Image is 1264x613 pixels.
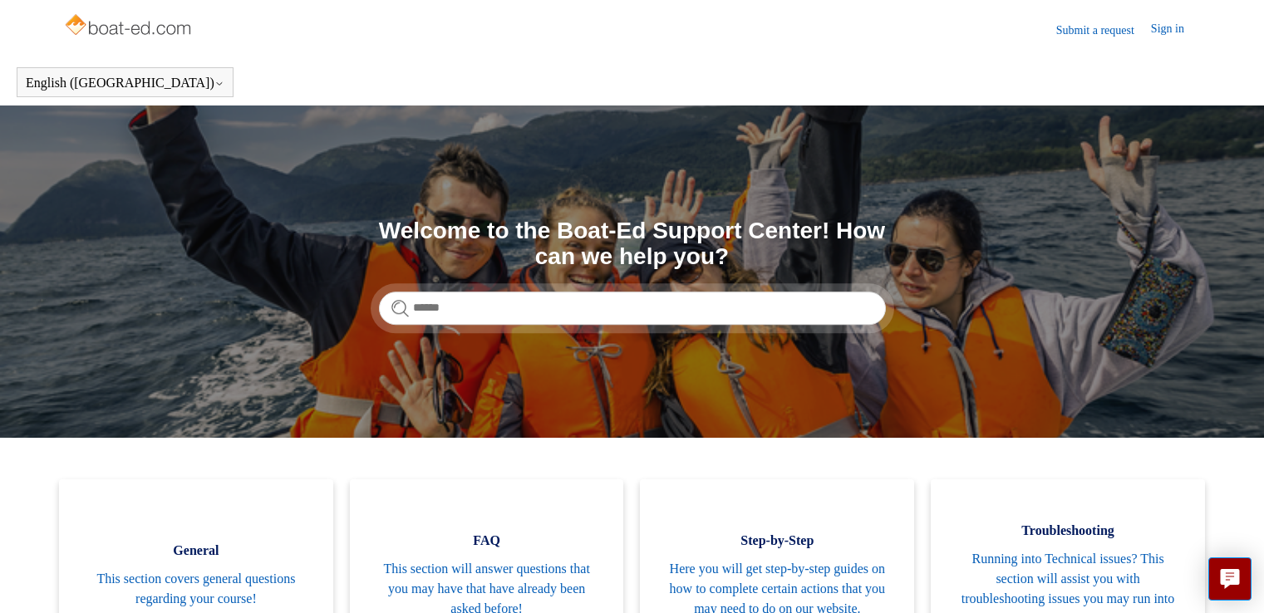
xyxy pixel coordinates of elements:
img: Boat-Ed Help Center home page [63,10,195,43]
a: Submit a request [1056,22,1151,39]
span: FAQ [375,531,599,551]
span: This section covers general questions regarding your course! [84,569,308,609]
button: English ([GEOGRAPHIC_DATA]) [26,76,224,91]
button: Live chat [1208,557,1252,601]
span: Troubleshooting [956,521,1180,541]
h1: Welcome to the Boat-Ed Support Center! How can we help you? [379,218,886,270]
span: Step-by-Step [665,531,889,551]
span: General [84,541,308,561]
input: Search [379,292,886,325]
a: Sign in [1151,20,1201,40]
